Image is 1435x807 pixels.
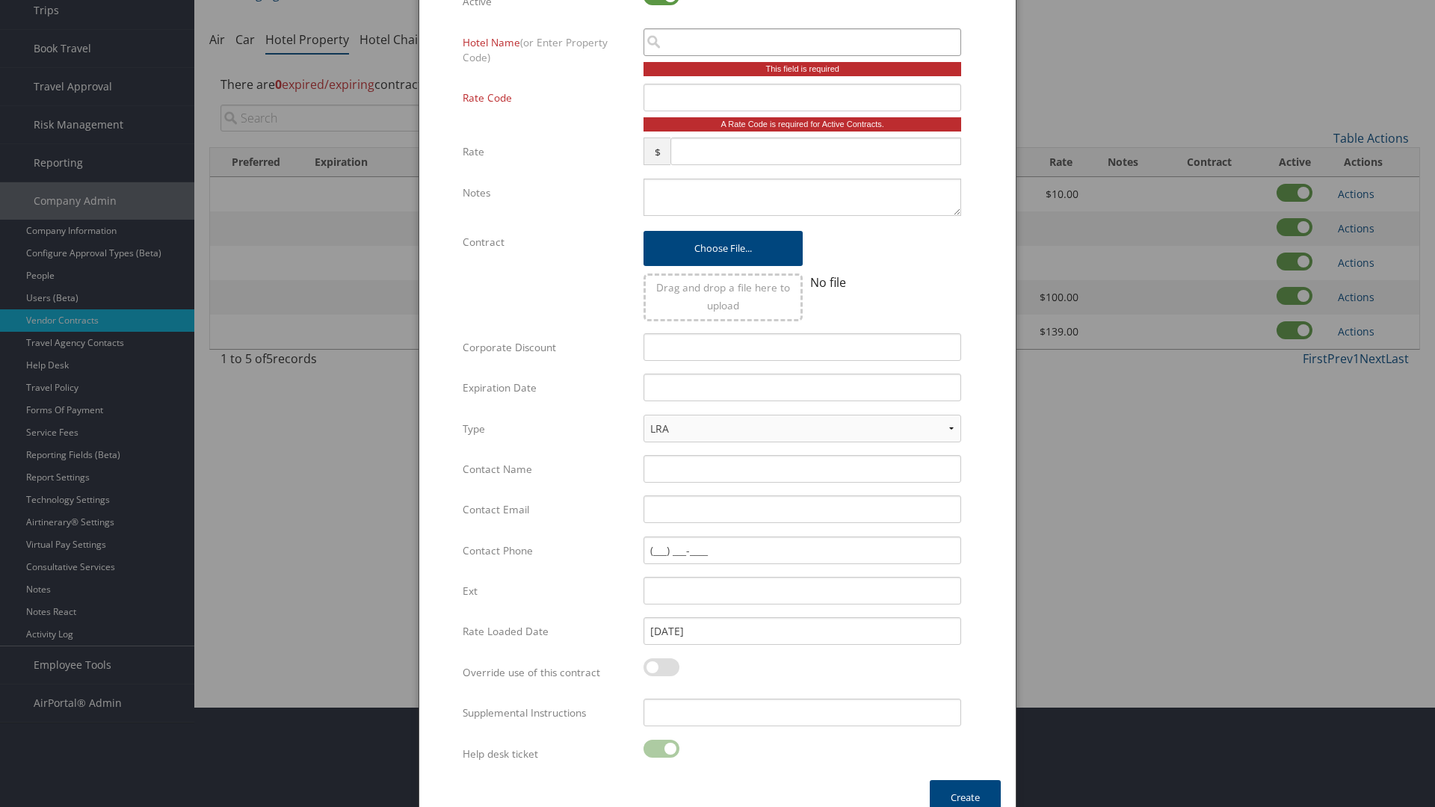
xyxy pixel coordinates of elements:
span: $ [644,137,670,165]
label: Contract [463,228,632,256]
label: Ext [463,577,632,605]
label: Expiration Date [463,374,632,402]
label: Contact Phone [463,537,632,565]
label: Notes [463,179,632,207]
div: This field is required [644,62,961,76]
label: Contact Name [463,455,632,483]
label: Type [463,415,632,443]
label: Hotel Name [463,28,632,72]
label: Override use of this contract [463,658,632,687]
span: Drag and drop a file here to upload [656,280,790,312]
label: Contact Email [463,495,632,524]
span: No file [810,274,846,291]
label: Supplemental Instructions [463,699,632,727]
label: Rate Code [463,84,632,112]
span: (or Enter Property Code) [463,35,608,64]
label: Rate Loaded Date [463,617,632,646]
label: Rate [463,137,632,166]
div: A Rate Code is required for Active Contracts. [644,117,961,132]
label: Corporate Discount [463,333,632,362]
label: Help desk ticket [463,740,632,768]
input: (___) ___-____ [644,537,961,564]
